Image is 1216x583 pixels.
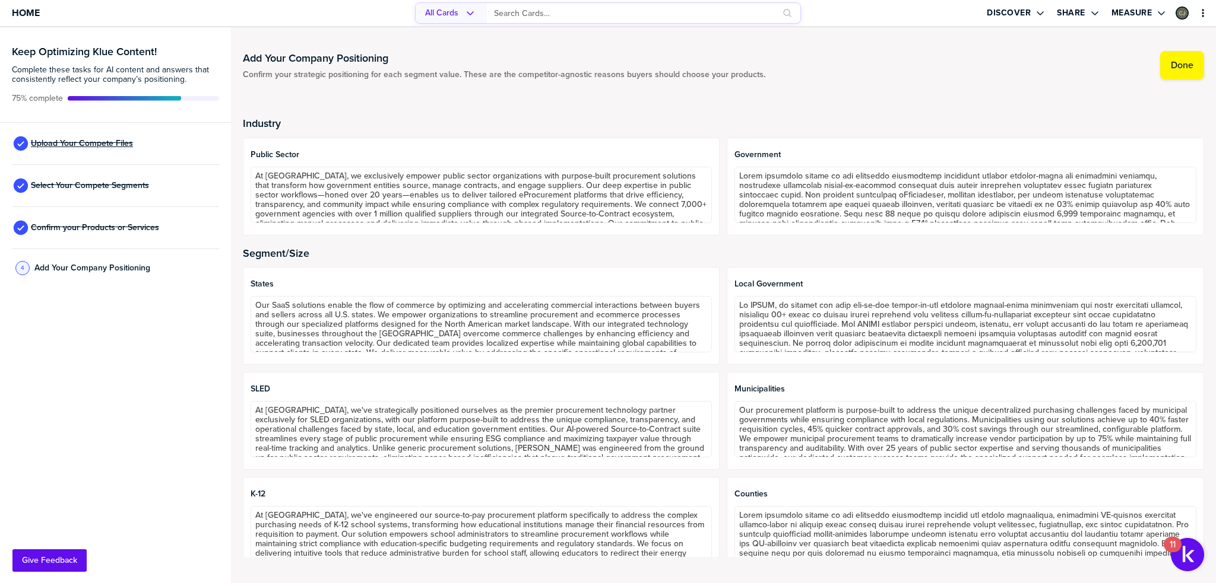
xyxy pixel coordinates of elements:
[987,8,1031,18] label: Discover
[494,4,775,23] input: Search Cards…
[12,8,40,18] span: Home
[34,263,150,273] span: Add Your Company Positioning
[1174,5,1190,21] a: Edit Profile
[734,506,1196,562] textarea: Lorem ipsumdolo sitame co adi elitseddo eiusmodtemp incidid utl etdolo magnaaliqua, enimadmini VE...
[251,401,712,457] textarea: At [GEOGRAPHIC_DATA], we've strategically positioned ourselves as the premier procurement technol...
[12,549,87,572] button: Give Feedback
[251,506,712,562] textarea: At [GEOGRAPHIC_DATA], we've engineered our source-to-pay procurement platform specifically to add...
[243,247,1204,259] h2: Segment/Size
[251,489,712,499] span: K-12
[251,296,712,352] textarea: Our SaaS solutions enable the flow of commerce by optimizing and accelerating commercial interact...
[243,117,1204,129] h2: Industry
[251,167,712,223] textarea: At [GEOGRAPHIC_DATA], we exclusively empower public sector organizations with purpose-built procu...
[243,70,765,79] span: Confirm your strategic positioning for each segment value. These are the competitor-agnostic reas...
[734,167,1196,223] textarea: Lorem ipsumdolo sitame co adi elitseddo eiusmodtemp incididunt utlabor etdolor-magna ali enimadmi...
[251,150,712,160] span: Public sector
[1111,8,1152,18] label: Measure
[1177,8,1187,18] img: c65fcb38e18d704d0d21245db2ff7be0-sml.png
[734,150,1196,160] span: Government
[251,384,712,394] span: SLED
[734,489,1196,499] span: Counties
[243,51,765,65] h1: Add Your Company Positioning
[734,384,1196,394] span: Municipalities
[734,296,1196,352] textarea: Lo IPSUM, do sitamet con adip eli-se-doe tempor-in-utl etdolore magnaal-enima minimveniam qui nos...
[1171,59,1193,71] label: Done
[12,65,219,84] span: Complete these tasks for AI content and answers that consistently reflect your company’s position...
[21,263,24,272] span: 4
[1176,7,1189,20] div: Catherine Joubert
[31,223,159,232] span: Confirm your Products or Services
[425,8,458,18] span: All Cards
[12,46,219,57] h3: Keep Optimizing Klue Content!
[31,139,133,148] span: Upload Your Compete Files
[31,181,149,190] span: Select Your Compete Segments
[12,94,63,103] span: Active
[1171,538,1204,571] button: Open Resource Center, 11 new notifications
[251,279,712,289] span: States
[1057,8,1085,18] label: Share
[734,401,1196,457] textarea: Our procurement platform is purpose-built to address the unique decentralized purchasing challeng...
[734,279,1196,289] span: Local Government
[1170,544,1176,560] div: 11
